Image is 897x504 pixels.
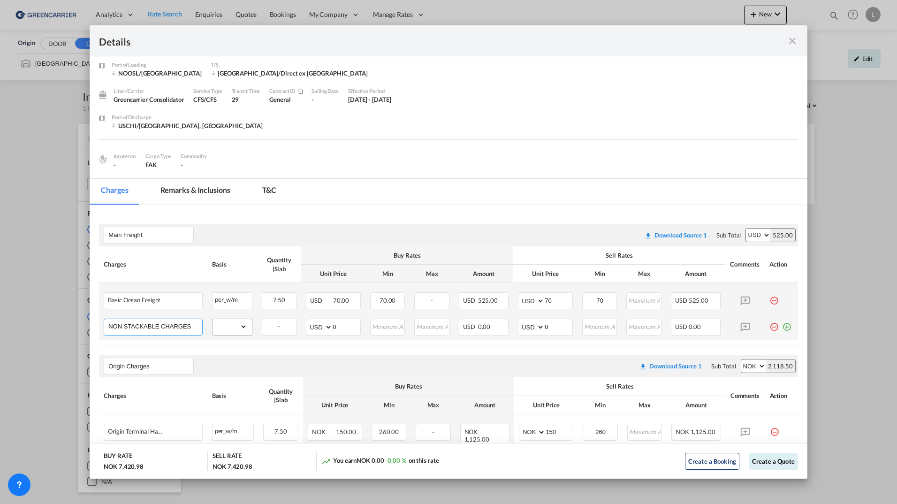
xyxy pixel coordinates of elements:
md-input-container: NON STACKABLE CHARGES [104,319,202,333]
div: Cargo Type [145,152,171,160]
div: Download Source 1 [654,231,707,239]
div: 1 Oct 2025 - 31 Oct 2025 [348,95,391,104]
span: USD [675,297,687,304]
input: 0 [333,319,360,333]
th: Min [365,265,410,283]
div: Quantity | Slab [262,256,297,273]
div: Buy Rates [306,251,509,260]
md-icon: icon-minus-circle-outline red-400-fg pt-7 [770,424,779,433]
input: Minimum Amount [583,293,617,307]
input: 70 [545,293,572,307]
div: Liner/Carrier [114,87,184,95]
span: USD [463,323,477,330]
md-icon: icon-minus-circle-outline red-400-fg pt-7 [769,292,779,302]
div: Commodity [181,152,206,160]
th: Amount [667,396,726,414]
md-tab-item: Remarks & Inclusions [149,179,242,205]
input: Maximum Amount [627,293,661,307]
div: Quantity | Slab [263,387,298,404]
span: - [431,297,433,304]
span: 1,125.00 [691,428,715,435]
span: 7.50 [273,296,286,304]
div: General [269,95,302,104]
img: cargo.png [98,154,108,164]
md-icon: icon-plus-circle-outline green-400-fg [782,319,791,328]
div: Sell Rates [519,382,721,390]
div: BUY RATE [104,451,132,462]
div: Contract / Rate Agreement / Tariff / Spot Pricing Reference Number [269,87,302,95]
div: USCHI/Chicago, IL [112,122,263,130]
th: Unit Price [513,265,578,283]
span: 1,125.00 [464,435,489,443]
span: 525.00 [689,297,708,304]
md-icon: icon-minus-circle-outline red-400-fg pt-7 [769,319,779,328]
span: 70.00 [333,297,350,304]
span: NOK [676,428,689,435]
div: - [114,160,136,169]
md-icon: icon-download [639,363,647,370]
th: Min [367,396,411,414]
div: Download Source 1 [649,362,702,370]
div: per_w/m [213,293,251,305]
div: per_w/m [213,424,254,436]
span: - [278,322,280,330]
div: NOK 7,420.98 [104,462,144,471]
div: Basic Ocean Freight [108,297,160,304]
div: Service Type [193,87,222,95]
button: Create a Booking [685,453,739,470]
th: Action [765,377,798,414]
span: - [181,161,183,168]
md-tab-item: Charges [90,179,139,205]
input: Maximum Amount [415,319,449,333]
th: Action [765,246,798,283]
span: 0.00 [478,323,491,330]
span: 150.00 [336,428,356,435]
div: Port of Loading [112,61,202,69]
div: Sell Rates [518,251,721,260]
div: Download original source rate sheet [640,231,712,239]
div: Basis [212,391,254,400]
input: 150 [546,424,573,438]
md-pagination-wrapper: Use the left and right arrow keys to navigate between tabs [90,179,297,205]
div: 29 [232,95,260,104]
button: Download original source rate sheet [635,358,707,374]
input: 0 [545,319,572,333]
div: SELL RATE [213,451,242,462]
input: Maximum Amount [627,319,661,333]
span: NOK [312,428,335,435]
span: 260.00 [379,428,399,435]
input: Charge Name [108,319,202,333]
div: Basis [212,260,252,268]
th: Comments [726,377,765,414]
input: Leg Name [108,359,193,373]
md-icon: icon-content-copy [295,89,302,94]
div: Incoterms [114,152,136,160]
span: - [432,428,434,435]
span: USD [675,323,687,330]
md-icon: icon-close fg-AAA8AD m-0 cursor [787,35,798,46]
div: Charges [104,260,203,268]
div: Transit Time [232,87,260,95]
button: Download original source rate sheet [640,227,712,244]
th: Amount [454,265,513,283]
span: 525.00 [478,297,498,304]
div: Download original source rate sheet [635,362,707,370]
div: Charges [104,391,202,400]
th: Amount [456,396,515,414]
div: Download original source rate sheet [639,362,702,370]
div: Hamburg/Direct ex Hamburg [211,69,368,77]
span: 7.50 [274,428,287,435]
div: Sailing Date [312,87,339,95]
th: Min [578,265,622,283]
th: Max [623,396,667,414]
th: Min [578,396,622,414]
input: Leg Name [108,228,193,242]
span: NOK 0.00 [357,457,384,464]
span: NOK [464,428,479,435]
span: 0.00 [689,323,701,330]
div: Download original source rate sheet [645,231,707,239]
th: Unit Price [514,396,578,414]
input: Minimum Amount [583,319,617,333]
div: T/S [211,61,368,69]
th: Unit Price [303,396,367,414]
